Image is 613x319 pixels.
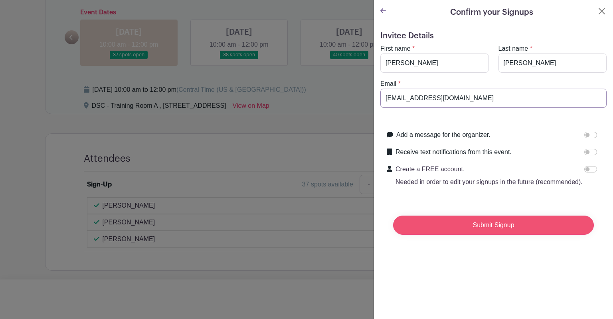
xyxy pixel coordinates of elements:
label: First name [380,44,411,53]
label: Receive text notifications from this event. [395,147,512,157]
button: Close [597,6,607,16]
p: Needed in order to edit your signups in the future (recommended). [395,177,583,187]
label: Email [380,79,396,89]
p: Create a FREE account. [395,164,583,174]
label: Add a message for the organizer. [396,130,490,140]
label: Last name [498,44,528,53]
h5: Confirm your Signups [450,6,533,18]
h5: Invitee Details [380,31,607,41]
input: Submit Signup [393,216,594,235]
